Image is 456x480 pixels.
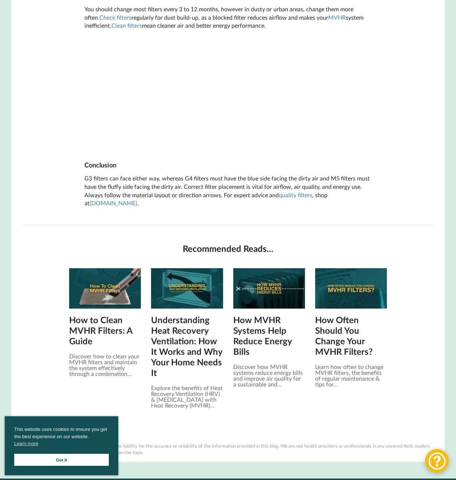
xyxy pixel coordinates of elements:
a: How Often Should You Change Your MVHR Filters? [315,314,387,357]
a: Clean filters [111,22,142,29]
img: Understanding Heat Recovery Ventilation: How It Works and Why Your Home Needs It [151,268,223,309]
span: Discover how MVHR systems reduce energy bills and improve air quality for a sustainable and... [233,363,303,388]
a: Check filters [99,14,131,21]
a: cookies - Learn more [14,440,38,447]
div: cookieconsent [5,416,118,475]
a: How to Clean MVHR Filters: A Guide [69,314,141,346]
p: Disclaimer: [DOMAIN_NAME] does not assume liability for the accuracy or reliability of the inform... [23,443,433,456]
a: Understanding Heat Recovery Ventilation: How It Works and Why Your Home Needs It [151,314,223,378]
iframe: YouTube video player [126,36,330,150]
img: How MVHR Systems Help Reduce Energy Bills [233,268,305,309]
span: Discover how to clean your MVHR filters and maintain the system effectively through a combination... [69,353,139,377]
img: How Often Should You Change Your MVHR Filters? [315,268,387,309]
img: How to Clean MVHR Filters: A Guide [69,268,141,309]
span: Learn how often to change MVHR filters, the benefits of regular maintenance & tips for... [315,363,383,388]
a: How MVHR Systems Help Reduce Energy Bills [233,314,305,357]
span: Explore the benefits of Heat Recovery Ventilation (HRV) & [MEDICAL_DATA] with Heat Recovery (MVHR... [151,384,223,409]
h2: Recommended Reads... [32,243,424,254]
a: quality filters [279,191,312,198]
a: MVHR [328,14,346,21]
a: Got it cookie [14,454,109,466]
p: G3 filters can face either way, whereas G4 filters must have the blue side facing the dirty air a... [84,174,371,207]
strong: Conclusion [84,161,116,169]
p: You should change most filters every 3 to 12 months, however in dusty or urban areas, change them... [84,5,371,30]
a: [DOMAIN_NAME] [90,199,137,206]
span: This website uses cookies to ensure you get the best experience on our website. [14,426,109,449]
